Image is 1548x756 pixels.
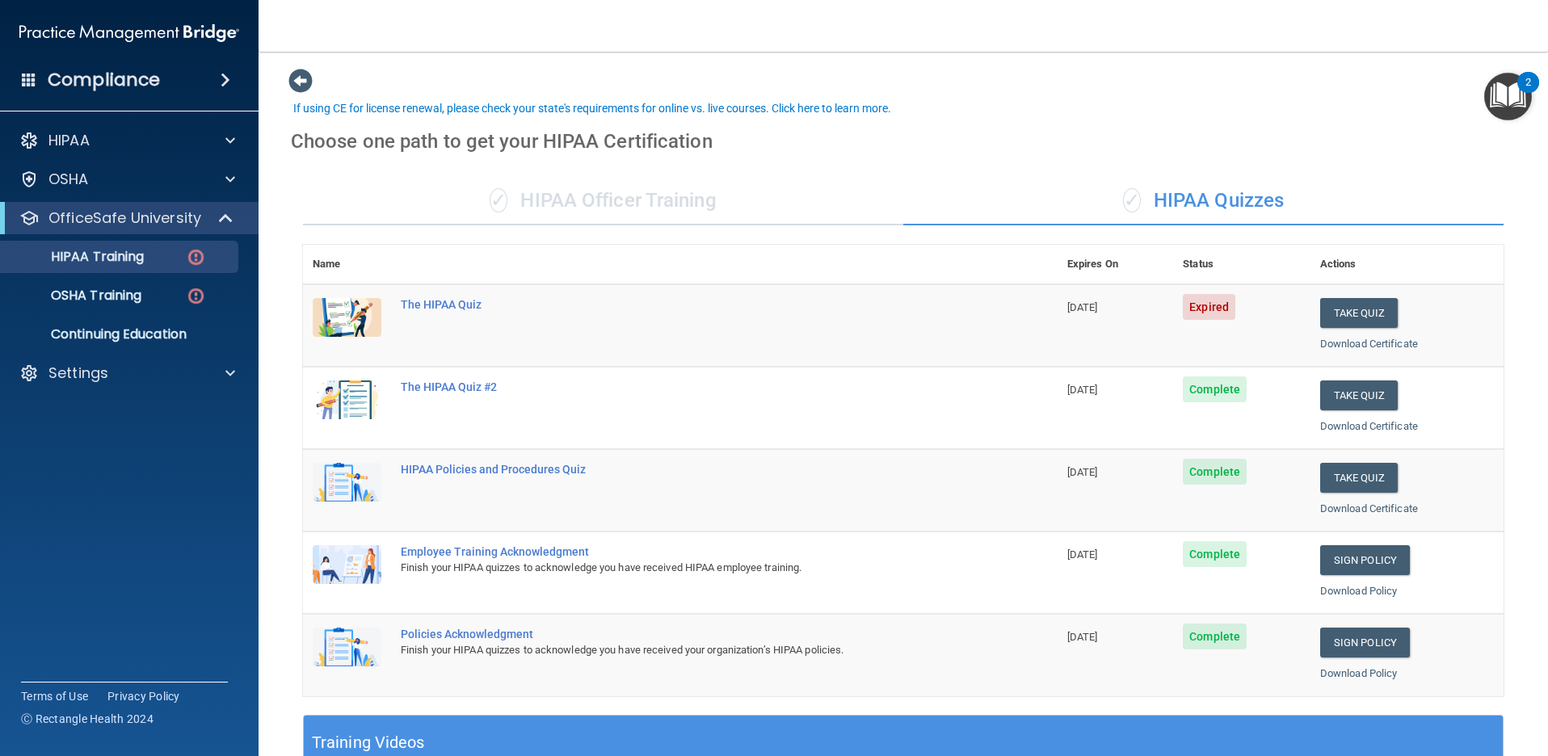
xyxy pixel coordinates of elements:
p: OSHA Training [11,288,141,304]
p: Continuing Education [11,326,231,342]
p: OfficeSafe University [48,208,201,228]
div: HIPAA Quizzes [903,177,1504,225]
th: Name [303,245,391,284]
img: danger-circle.6113f641.png [186,286,206,306]
a: Download Certificate [1320,502,1418,514]
span: ✓ [1123,188,1141,212]
a: Settings [19,363,235,383]
span: Complete [1183,624,1247,649]
button: Take Quiz [1320,463,1398,493]
span: Expired [1183,294,1235,320]
span: ✓ [490,188,507,212]
img: danger-circle.6113f641.png [186,247,206,267]
div: HIPAA Officer Training [303,177,903,225]
a: Download Policy [1320,585,1398,597]
a: Back [291,82,314,114]
button: Take Quiz [1320,380,1398,410]
a: OSHA [19,170,235,189]
a: Sign Policy [1320,545,1410,575]
a: Terms of Use [21,688,88,704]
div: Finish your HIPAA quizzes to acknowledge you have received HIPAA employee training. [401,558,977,577]
span: [DATE] [1067,631,1098,643]
div: The HIPAA Quiz #2 [401,380,977,393]
iframe: Drift Widget Chat Controller [1268,641,1529,706]
p: Settings [48,363,108,383]
div: Finish your HIPAA quizzes to acknowledge you have received your organization’s HIPAA policies. [401,640,977,660]
a: Privacy Policy [107,688,180,704]
div: Choose one path to get your HIPAA Certification [291,118,1516,165]
span: Ⓒ Rectangle Health 2024 [21,711,154,727]
th: Actions [1310,245,1504,284]
a: Download Certificate [1320,420,1418,432]
span: Complete [1183,376,1247,402]
p: OSHA [48,170,89,189]
a: Download Certificate [1320,338,1418,350]
img: PMB logo [19,17,239,49]
span: [DATE] [1067,301,1098,313]
span: Complete [1183,459,1247,485]
th: Status [1173,245,1310,284]
div: Employee Training Acknowledgment [401,545,977,558]
a: Sign Policy [1320,628,1410,657]
span: [DATE] [1067,384,1098,396]
button: Take Quiz [1320,298,1398,328]
th: Expires On [1058,245,1174,284]
button: Open Resource Center, 2 new notifications [1484,73,1532,120]
p: HIPAA Training [11,249,144,265]
div: The HIPAA Quiz [401,298,977,311]
a: HIPAA [19,131,235,150]
div: HIPAA Policies and Procedures Quiz [401,463,977,476]
div: Policies Acknowledgment [401,628,977,640]
span: Complete [1183,541,1247,567]
h4: Compliance [48,69,160,91]
button: If using CE for license renewal, please check your state's requirements for online vs. live cours... [291,100,894,116]
div: If using CE for license renewal, please check your state's requirements for online vs. live cours... [293,103,891,114]
span: [DATE] [1067,466,1098,478]
div: 2 [1525,82,1531,103]
p: HIPAA [48,131,90,150]
span: [DATE] [1067,548,1098,561]
a: OfficeSafe University [19,208,234,228]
